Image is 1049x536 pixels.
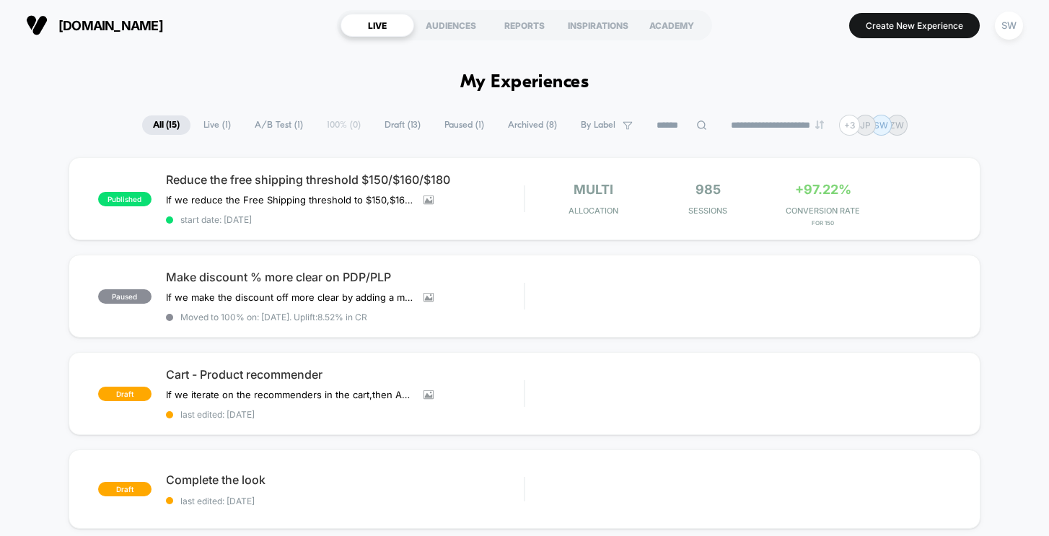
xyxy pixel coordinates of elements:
span: paused [98,289,152,304]
span: A/B Test ( 1 ) [244,115,314,135]
span: 985 [695,182,721,197]
img: end [815,120,824,129]
span: Sessions [654,206,762,216]
span: Allocation [569,206,618,216]
span: for 150 [769,219,877,227]
img: Visually logo [26,14,48,36]
span: Cart - Product recommender [166,367,524,382]
button: Create New Experience [849,13,980,38]
div: LIVE [341,14,414,37]
p: JP [860,120,871,131]
h1: My Experiences [460,72,589,93]
span: draft [98,387,152,401]
button: SW [991,11,1027,40]
p: SW [874,120,888,131]
span: If we iterate on the recommenders in the cart,then AOV will increase,because personalisation in t... [166,389,413,400]
span: If we make the discount off more clear by adding a marker,then Add to Carts & CR will increase,be... [166,291,413,303]
span: CONVERSION RATE [769,206,877,216]
div: + 3 [839,115,860,136]
span: Draft ( 13 ) [374,115,431,135]
span: last edited: [DATE] [166,496,524,506]
span: [DOMAIN_NAME] [58,18,163,33]
p: ZW [890,120,904,131]
div: ACADEMY [635,14,708,37]
span: +97.22% [795,182,851,197]
span: multi [574,182,613,197]
span: Paused ( 1 ) [434,115,495,135]
div: AUDIENCES [414,14,488,37]
span: Moved to 100% on: [DATE] . Uplift: 8.52% in CR [180,312,367,322]
span: published [98,192,152,206]
span: draft [98,482,152,496]
span: last edited: [DATE] [166,409,524,420]
div: SW [995,12,1023,40]
span: Live ( 1 ) [193,115,242,135]
span: All ( 15 ) [142,115,190,135]
span: Complete the look [166,473,524,487]
div: REPORTS [488,14,561,37]
span: If we reduce the Free Shipping threshold to $150,$160 & $180,then conversions will increase,becau... [166,194,413,206]
button: [DOMAIN_NAME] [22,14,167,37]
div: INSPIRATIONS [561,14,635,37]
span: Archived ( 8 ) [497,115,568,135]
span: Reduce the free shipping threshold $150/$160/$180 [166,172,524,187]
span: Make discount % more clear on PDP/PLP [166,270,524,284]
span: start date: [DATE] [166,214,524,225]
span: By Label [581,120,615,131]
